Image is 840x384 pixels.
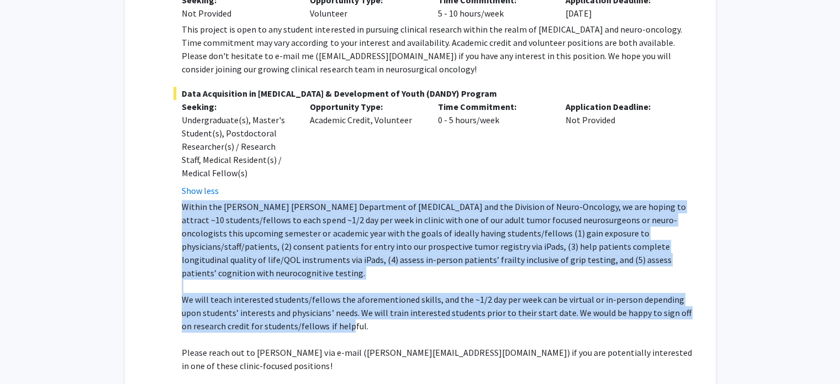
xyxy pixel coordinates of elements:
p: Within the [PERSON_NAME] [PERSON_NAME] Department of [MEDICAL_DATA] and the Division of Neuro-Onc... [182,200,693,280]
div: Not Provided [557,100,685,197]
button: Show less [182,184,219,197]
p: Please reach out to [PERSON_NAME] via e-mail ([PERSON_NAME][EMAIL_ADDRESS][DOMAIN_NAME]) if you a... [182,346,693,372]
div: Not Provided [182,7,293,20]
p: We will teach interested students/fellows the aforementioned skills, and the ~1/2 day per week ca... [182,293,693,333]
p: Seeking: [182,100,293,113]
p: Opportunity Type: [310,100,421,113]
div: Undergraduate(s), Master's Student(s), Postdoctoral Researcher(s) / Research Staff, Medical Resid... [182,113,293,180]
div: 0 - 5 hours/week [429,100,557,197]
span: Data Acquisition in [MEDICAL_DATA] & Development of Youth (DANDY) Program [173,87,693,100]
p: Application Deadline: [566,100,677,113]
div: Academic Credit, Volunteer [302,100,430,197]
div: This project is open to any student interested in pursuing clinical research within the realm of ... [182,23,693,76]
iframe: Chat [8,334,47,376]
p: Time Commitment: [437,100,549,113]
